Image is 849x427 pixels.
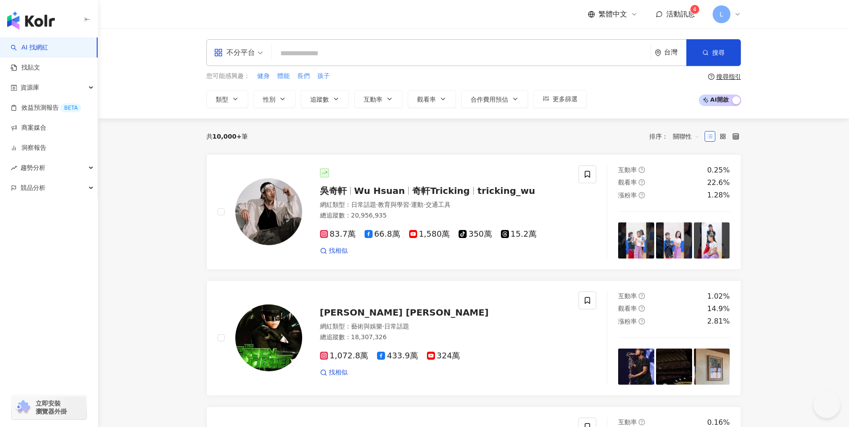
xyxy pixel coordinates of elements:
[297,71,310,81] button: 長們
[423,201,425,208] span: ·
[639,293,645,299] span: question-circle
[618,222,654,259] img: post-image
[649,129,705,144] div: 排序：
[317,71,330,81] button: 孩子
[694,222,730,259] img: post-image
[378,201,409,208] span: 教育與學習
[673,129,700,144] span: 關聯性
[21,158,45,178] span: 趨勢分析
[427,351,460,361] span: 324萬
[618,318,637,325] span: 漲粉率
[656,349,692,385] img: post-image
[409,201,411,208] span: ·
[297,72,310,81] span: 長們
[618,419,637,426] span: 互動率
[317,72,330,81] span: 孩子
[382,323,384,330] span: ·
[618,292,637,300] span: 互動率
[618,192,637,199] span: 漲粉率
[618,166,637,173] span: 互動率
[354,90,402,108] button: 互動率
[214,45,255,60] div: 不分平台
[329,368,348,377] span: 找相似
[206,133,248,140] div: 共 筆
[329,246,348,255] span: 找相似
[411,201,423,208] span: 運動
[426,201,451,208] span: 交通工具
[11,63,40,72] a: 找貼文
[501,230,537,239] span: 15.2萬
[618,305,637,312] span: 觀看率
[206,72,250,81] span: 您可能感興趣：
[409,230,450,239] span: 1,580萬
[277,72,290,81] span: 體能
[376,201,378,208] span: ·
[257,72,270,81] span: 健身
[320,307,489,318] span: [PERSON_NAME] [PERSON_NAME]
[11,144,46,152] a: 洞察報告
[257,71,270,81] button: 健身
[412,185,470,196] span: 奇軒Tricking
[11,43,48,52] a: searchAI 找網紅
[206,154,741,270] a: KOL Avatar吳奇軒Wu Hsuan奇軒Trickingtricking_wu網紅類型：日常話題·教育與學習·運動·交通工具總追蹤數：20,956,93583.7萬66.8萬1,580萬3...
[618,179,637,186] span: 觀看率
[655,49,661,56] span: environment
[377,351,418,361] span: 433.9萬
[11,165,17,171] span: rise
[417,96,436,103] span: 觀看率
[14,400,32,415] img: chrome extension
[263,96,275,103] span: 性別
[320,185,347,196] span: 吳奇軒
[320,333,568,342] div: 總追蹤數 ： 18,307,326
[618,349,654,385] img: post-image
[477,185,535,196] span: tricking_wu
[365,230,400,239] span: 66.8萬
[12,395,86,419] a: chrome extension立即安裝 瀏覽器外掛
[320,246,348,255] a: 找相似
[320,351,369,361] span: 1,072.8萬
[36,399,67,415] span: 立即安裝 瀏覽器外掛
[599,9,627,19] span: 繁體中文
[320,201,568,209] div: 網紅類型 ：
[21,178,45,198] span: 競品分析
[320,322,568,331] div: 網紅類型 ：
[707,316,730,326] div: 2.81%
[277,71,290,81] button: 體能
[11,123,46,132] a: 商案媒合
[686,39,741,66] button: 搜尋
[707,304,730,314] div: 14.9%
[639,419,645,425] span: question-circle
[206,90,248,108] button: 類型
[320,368,348,377] a: 找相似
[216,96,228,103] span: 類型
[639,192,645,198] span: question-circle
[708,74,714,80] span: question-circle
[235,178,302,245] img: KOL Avatar
[351,201,376,208] span: 日常話題
[254,90,295,108] button: 性別
[301,90,349,108] button: 追蹤數
[408,90,456,108] button: 觀看率
[666,10,695,18] span: 活動訊息
[384,323,409,330] span: 日常話題
[214,48,223,57] span: appstore
[320,230,356,239] span: 83.7萬
[707,292,730,301] div: 1.02%
[553,95,578,103] span: 更多篩選
[720,9,723,19] span: L
[639,167,645,173] span: question-circle
[461,90,528,108] button: 合作費用預估
[235,304,302,371] img: KOL Avatar
[707,165,730,175] div: 0.25%
[533,90,587,108] button: 更多篩選
[813,391,840,418] iframe: Help Scout Beacon - Open
[690,5,699,14] sup: 4
[693,6,697,12] span: 4
[639,179,645,185] span: question-circle
[707,178,730,188] div: 22.6%
[716,73,741,80] div: 搜尋指引
[459,230,492,239] span: 350萬
[206,280,741,396] a: KOL Avatar[PERSON_NAME] [PERSON_NAME]網紅類型：藝術與娛樂·日常話題總追蹤數：18,307,3261,072.8萬433.9萬324萬找相似互動率questi...
[707,190,730,200] div: 1.28%
[694,349,730,385] img: post-image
